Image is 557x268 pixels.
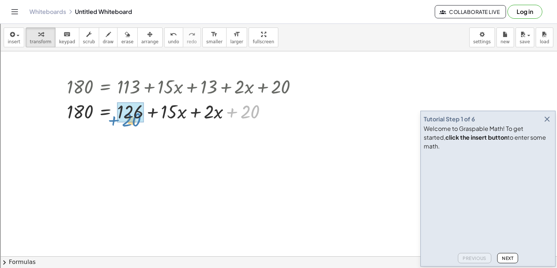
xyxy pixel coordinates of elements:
[3,23,554,29] div: Delete
[3,36,554,43] div: Sign out
[424,124,552,151] div: Welcome to Graspable Math! To get started, to enter some math.
[3,10,554,16] div: Sort New > Old
[3,16,554,23] div: Move To ...
[424,115,475,124] div: Tutorial Step 1 of 6
[3,29,554,36] div: Options
[445,133,507,141] b: click the insert button
[507,5,542,19] button: Log in
[30,39,51,44] span: transform
[441,8,500,15] span: Collaborate Live
[29,8,66,15] a: Whiteboards
[435,5,506,18] button: Collaborate Live
[3,49,554,56] div: Move To ...
[9,6,21,18] button: Toggle navigation
[502,256,513,261] span: Next
[497,253,518,263] button: Next
[3,43,554,49] div: Rename
[3,3,554,10] div: Sort A > Z
[26,27,55,47] button: transform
